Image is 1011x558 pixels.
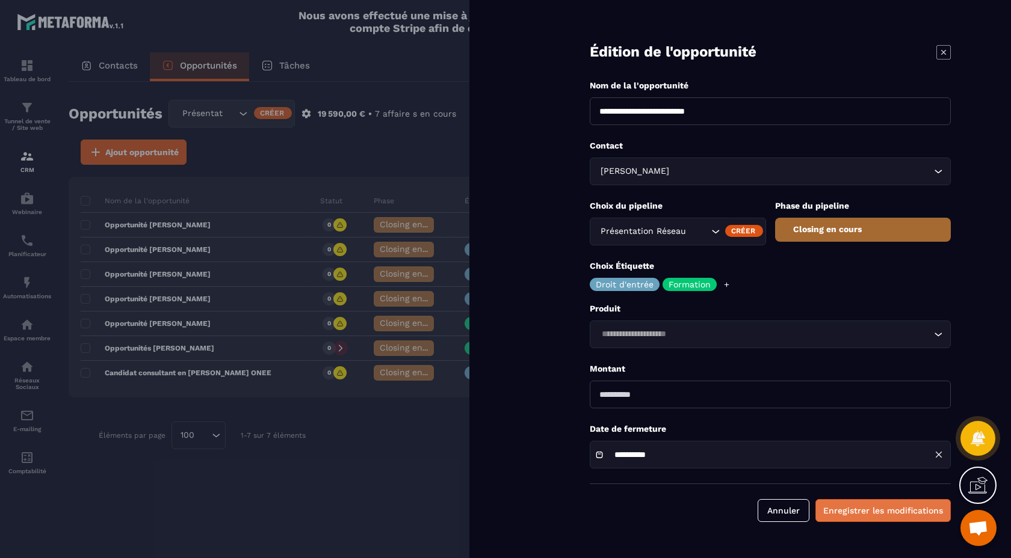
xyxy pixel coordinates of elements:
button: Enregistrer les modifications [815,499,951,522]
span: [PERSON_NAME] [598,165,672,178]
div: Search for option [590,158,951,185]
p: Droit d'entrée [596,280,654,289]
p: Choix Étiquette [590,260,951,272]
input: Search for option [672,165,931,178]
div: Search for option [590,218,766,245]
p: Édition de l'opportunité [590,42,756,62]
div: Créer [725,225,763,237]
p: Formation [669,280,711,289]
div: Search for option [590,320,951,348]
input: Search for option [598,328,931,341]
p: Produit [590,303,951,314]
p: Montant [590,363,951,375]
input: Search for option [688,225,708,238]
p: Date de fermeture [590,423,951,435]
p: Choix du pipeline [590,200,766,212]
button: Annuler [758,499,809,522]
span: Présentation Réseau [598,225,688,238]
p: Phase du pipeline [775,200,951,212]
a: Ouvrir le chat [960,510,997,546]
p: Contact [590,140,951,152]
p: Nom de la l'opportunité [590,80,951,91]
